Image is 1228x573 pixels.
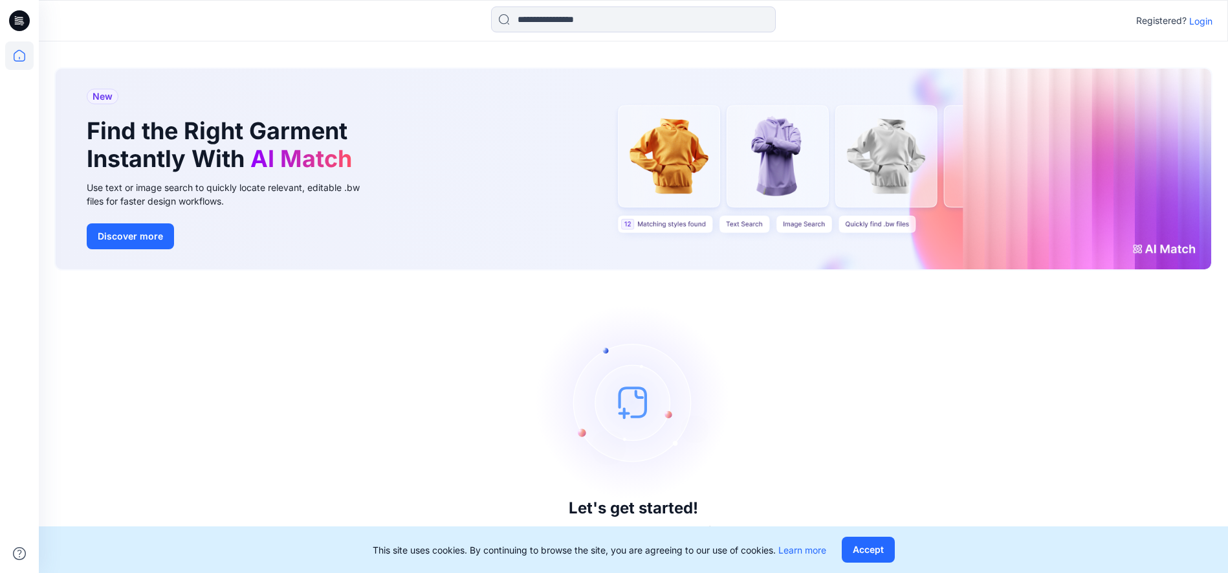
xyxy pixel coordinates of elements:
[373,543,826,557] p: This site uses cookies. By continuing to browse the site, you are agreeing to our use of cookies.
[536,305,730,499] img: empty-state-image.svg
[250,144,352,173] span: AI Match
[87,181,378,208] div: Use text or image search to quickly locate relevant, editable .bw files for faster design workflows.
[778,545,826,556] a: Learn more
[1136,13,1187,28] p: Registered?
[87,223,174,249] button: Discover more
[569,499,698,517] h3: Let's get started!
[93,89,113,104] span: New
[1189,14,1212,28] p: Login
[87,117,358,173] h1: Find the Right Garment Instantly With
[842,537,895,563] button: Accept
[528,522,739,538] p: Click New to add a style or create a folder.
